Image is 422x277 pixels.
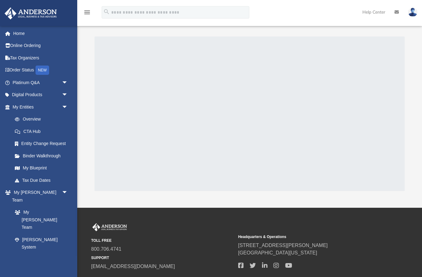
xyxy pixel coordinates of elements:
i: search [103,8,110,15]
a: Tax Due Dates [9,174,77,186]
a: [STREET_ADDRESS][PERSON_NAME] [238,243,328,248]
img: Anderson Advisors Platinum Portal [3,7,59,19]
a: Client Referrals [9,253,74,266]
a: Entity Change Request [9,138,77,150]
a: Digital Productsarrow_drop_down [4,89,77,101]
span: arrow_drop_down [62,186,74,199]
span: arrow_drop_down [62,101,74,113]
a: [GEOGRAPHIC_DATA][US_STATE] [238,250,317,255]
small: Headquarters & Operations [238,234,381,240]
small: TOLL FREE [91,238,234,243]
a: Platinum Q&Aarrow_drop_down [4,76,77,89]
img: User Pic [408,8,417,17]
a: Order StatusNEW [4,64,77,77]
a: [EMAIL_ADDRESS][DOMAIN_NAME] [91,264,175,269]
a: My Blueprint [9,162,74,174]
a: Overview [9,113,77,126]
a: [PERSON_NAME] System [9,233,74,253]
i: menu [83,9,91,16]
a: Tax Organizers [4,52,77,64]
img: Anderson Advisors Platinum Portal [91,223,128,231]
a: Home [4,27,77,40]
a: My [PERSON_NAME] Teamarrow_drop_down [4,186,74,206]
small: SUPPORT [91,255,234,261]
div: NEW [36,66,49,75]
a: My [PERSON_NAME] Team [9,206,71,234]
a: Binder Walkthrough [9,150,77,162]
span: arrow_drop_down [62,89,74,101]
a: 800.706.4741 [91,246,121,252]
a: Online Ordering [4,40,77,52]
a: CTA Hub [9,125,77,138]
span: arrow_drop_down [62,76,74,89]
a: My Entitiesarrow_drop_down [4,101,77,113]
a: menu [83,12,91,16]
